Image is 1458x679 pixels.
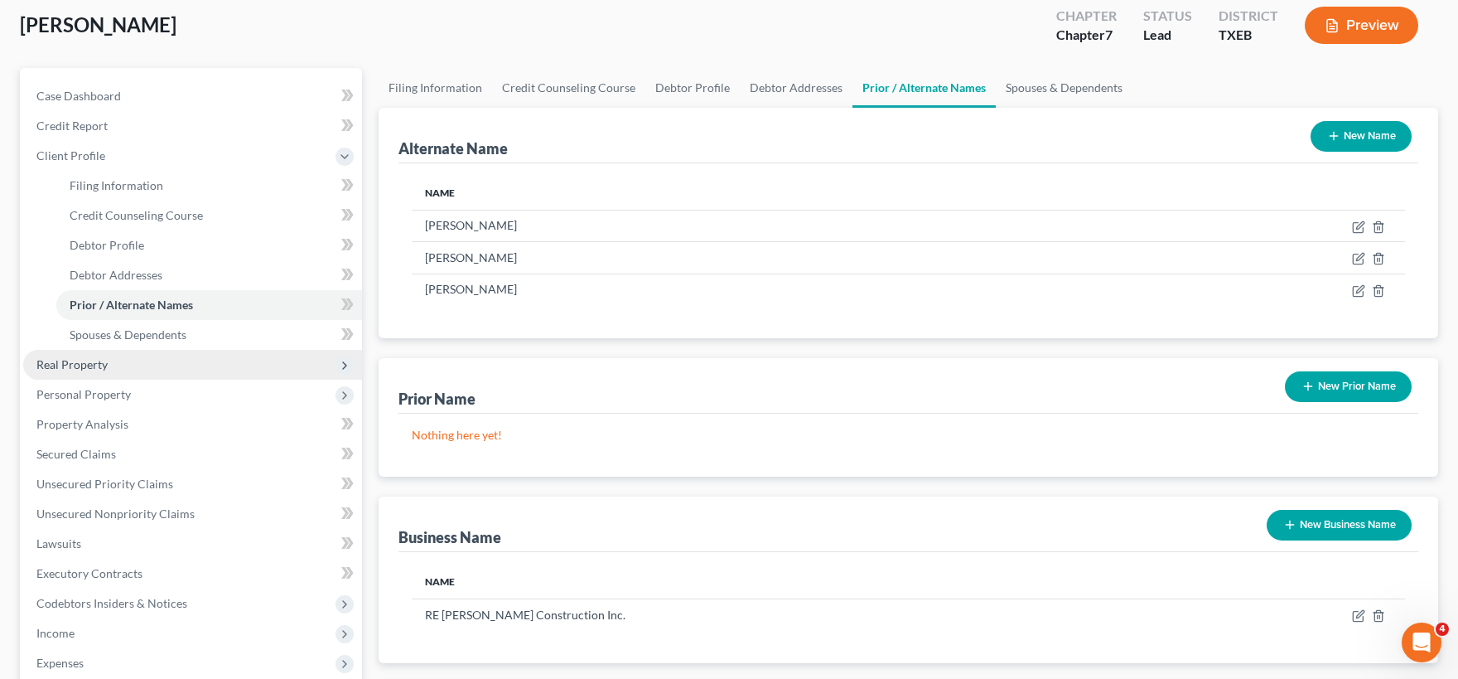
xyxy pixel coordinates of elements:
[36,119,108,133] span: Credit Report
[36,626,75,640] span: Income
[70,178,163,192] span: Filing Information
[1056,7,1117,26] div: Chapter
[36,656,84,670] span: Expenses
[23,81,362,111] a: Case Dashboard
[1267,510,1412,541] button: New Business Name
[36,357,108,371] span: Real Property
[36,507,195,521] span: Unsecured Nonpriority Claims
[56,230,362,260] a: Debtor Profile
[1105,27,1113,42] span: 7
[740,68,852,108] a: Debtor Addresses
[1219,26,1278,45] div: TXEB
[70,327,186,342] span: Spouses & Dependents
[852,68,996,108] a: Prior / Alternate Names
[379,68,492,108] a: Filing Information
[70,238,144,252] span: Debtor Profile
[996,68,1132,108] a: Spouses & Dependents
[412,177,1049,210] th: Name
[23,559,362,589] a: Executory Contracts
[56,171,362,201] a: Filing Information
[36,148,105,162] span: Client Profile
[1402,623,1441,662] iframe: Intercom live chat
[412,427,1405,444] p: Nothing here yet!
[645,68,740,108] a: Debtor Profile
[56,290,362,320] a: Prior / Alternate Names
[1436,623,1449,636] span: 4
[70,298,193,312] span: Prior / Alternate Names
[23,111,362,141] a: Credit Report
[398,138,508,158] div: Alternate Name
[1219,7,1278,26] div: District
[23,469,362,499] a: Unsecured Priority Claims
[36,596,187,610] span: Codebtors Insiders & Notices
[36,387,131,401] span: Personal Property
[36,417,128,431] span: Property Analysis
[1056,26,1117,45] div: Chapter
[56,320,362,350] a: Spouses & Dependents
[1311,121,1412,152] button: New Name
[412,599,1180,630] td: RE [PERSON_NAME] Construction Inc.
[398,527,501,547] div: Business Name
[1143,7,1192,26] div: Status
[412,565,1180,599] th: Name
[23,410,362,439] a: Property Analysis
[23,499,362,529] a: Unsecured Nonpriority Claims
[36,89,121,103] span: Case Dashboard
[412,242,1049,274] td: [PERSON_NAME]
[1143,26,1192,45] div: Lead
[36,566,142,580] span: Executory Contracts
[36,477,173,491] span: Unsecured Priority Claims
[412,210,1049,241] td: [PERSON_NAME]
[1305,7,1418,44] button: Preview
[20,12,176,36] span: [PERSON_NAME]
[56,201,362,230] a: Credit Counseling Course
[1285,371,1412,402] button: New Prior Name
[23,529,362,559] a: Lawsuits
[398,389,476,409] div: Prior Name
[412,274,1049,305] td: [PERSON_NAME]
[70,268,162,282] span: Debtor Addresses
[23,439,362,469] a: Secured Claims
[70,208,203,222] span: Credit Counseling Course
[492,68,645,108] a: Credit Counseling Course
[56,260,362,290] a: Debtor Addresses
[36,447,116,461] span: Secured Claims
[36,536,81,550] span: Lawsuits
